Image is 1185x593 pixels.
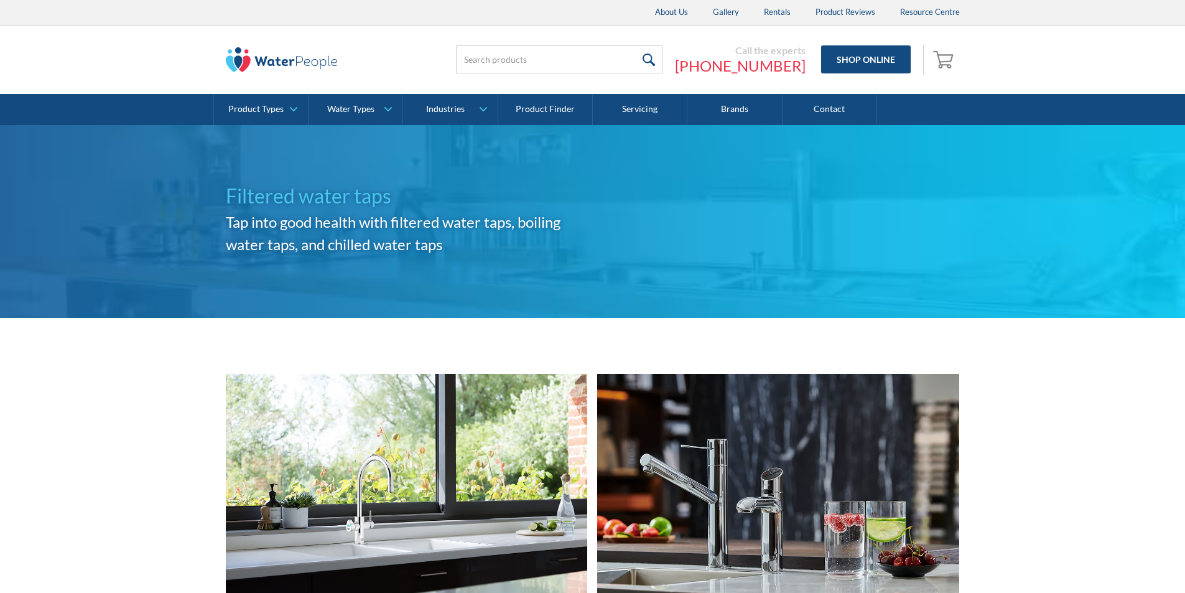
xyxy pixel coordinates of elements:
a: Industries [403,94,497,125]
a: Servicing [593,94,687,125]
a: Shop Online [821,45,911,73]
a: Contact [783,94,877,125]
input: Search products [456,45,662,73]
div: Water Types [327,104,374,114]
h1: Filtered water taps [226,181,593,211]
img: shopping cart [933,49,957,69]
img: The Water People [226,47,338,72]
a: Product Finder [498,94,593,125]
a: [PHONE_NUMBER] [675,57,806,75]
div: Industries [426,104,465,114]
div: Product Types [228,104,284,114]
a: Water Types [309,94,402,125]
div: Call the experts [675,44,806,57]
h2: Tap into good health with filtered water taps, boiling water taps, and chilled water taps [226,211,593,256]
a: Open cart [930,45,960,75]
a: Brands [687,94,782,125]
a: Product Types [214,94,308,125]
